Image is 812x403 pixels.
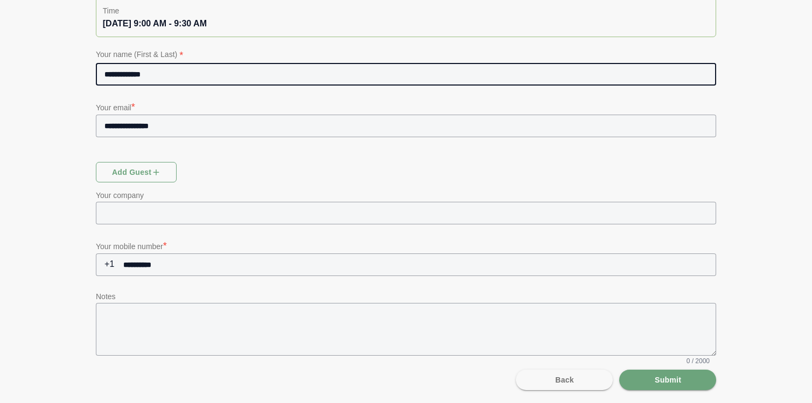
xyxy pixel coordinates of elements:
span: Back [555,370,574,390]
p: Notes [96,290,716,303]
p: Your mobile number [96,238,716,253]
p: Time [103,4,709,17]
p: Your company [96,189,716,202]
span: Add guest [111,162,162,182]
div: [DATE] 9:00 AM - 9:30 AM [103,17,709,30]
span: 0 / 2000 [687,357,710,365]
span: +1 [96,253,115,275]
span: Submit [654,370,681,390]
p: Your name (First & Last) [96,48,716,63]
button: Back [516,370,613,390]
button: Submit [619,370,716,390]
button: Add guest [96,162,177,182]
p: Your email [96,100,716,115]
